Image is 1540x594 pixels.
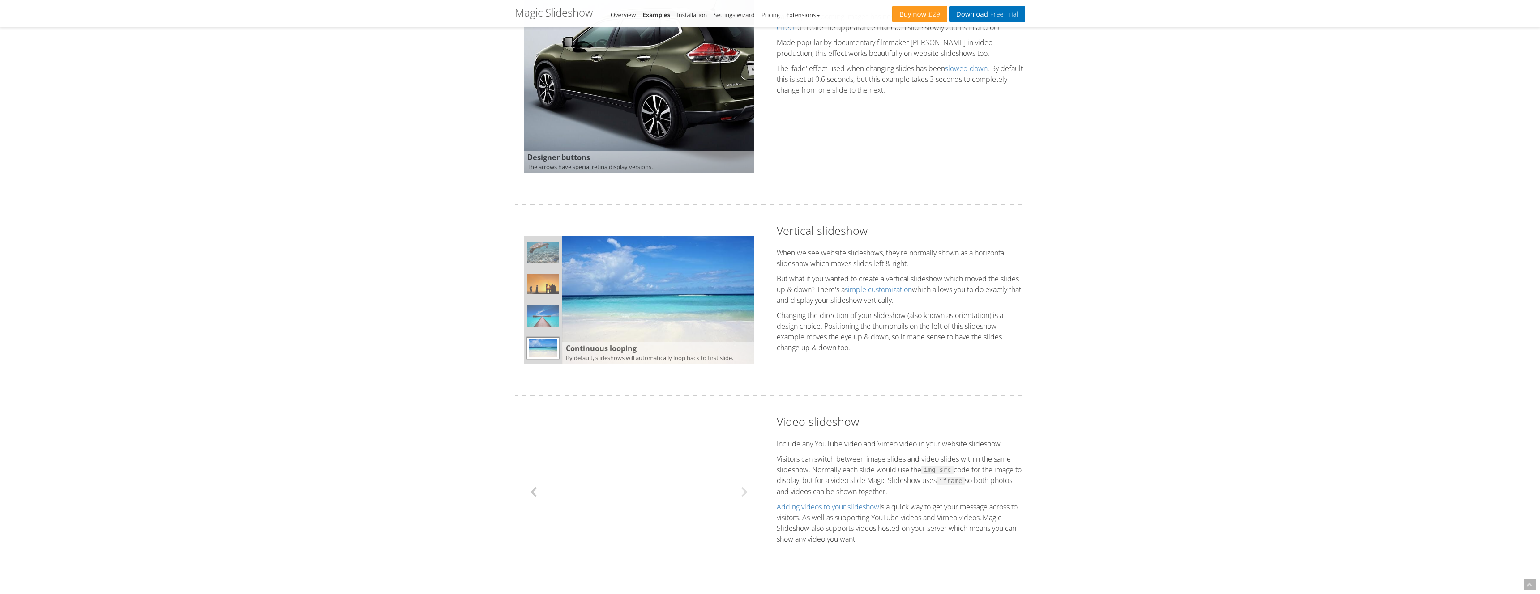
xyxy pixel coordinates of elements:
span: £29 [926,11,940,18]
code: img src [921,466,954,474]
code: iframe [937,477,965,485]
a: Extensions [787,11,820,19]
a: Pricing [761,11,780,19]
p: The 'fade' effect used when changing slides has been . By default this is set at 0.6 seconds, but... [777,63,1025,95]
h1: Magic Slideshow [515,7,593,18]
h2: Vertical slideshow [777,223,1025,238]
p: When we see website slideshows, they're normally shown as a horizontal slideshow which moves slid... [777,247,1025,269]
p: Visitors can switch between image slides and video slides within the same slideshow. Normally eac... [777,454,1025,497]
img: Continuous looping [562,236,754,364]
span: The arrows have special retina display versions. [524,151,754,173]
p: Changing the direction of your slideshow (also known as orientation) is a design choice. Position... [777,310,1025,353]
a: Overview [611,11,636,19]
p: Made popular by documentary filmmaker [PERSON_NAME] in video production, this effect works beauti... [777,37,1025,59]
a: DownloadFree Trial [949,6,1025,22]
b: Continuous looping [566,343,751,354]
a: Installation [677,11,707,19]
img: maldives3.jpg [527,242,559,263]
img: maldives7.jpg [527,274,559,295]
img: maldives1.jpg [527,305,559,327]
a: slowed down [945,64,988,73]
a: Settings wizard [714,11,755,19]
b: Designer buttons [527,152,751,163]
a: simple customization [845,284,912,294]
p: is a quick way to get your message across to visitors. As well as supporting YouTube videos and V... [777,501,1025,544]
a: Buy now£29 [892,6,947,22]
span: Free Trial [988,11,1018,18]
p: But what if you wanted to create a vertical slideshow which moved the slides up & down? There's a... [777,273,1025,305]
p: Include any YouTube video and Vimeo video in your website slideshow. [777,438,1025,449]
h2: Video slideshow [777,414,1025,429]
span: By default, slideshows will automatically loop back to first slide. [562,342,754,364]
a: Examples [642,11,670,19]
iframe: Tesla Meets New Zealand [524,427,754,557]
a: Adding videos to your slideshow [777,502,879,512]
